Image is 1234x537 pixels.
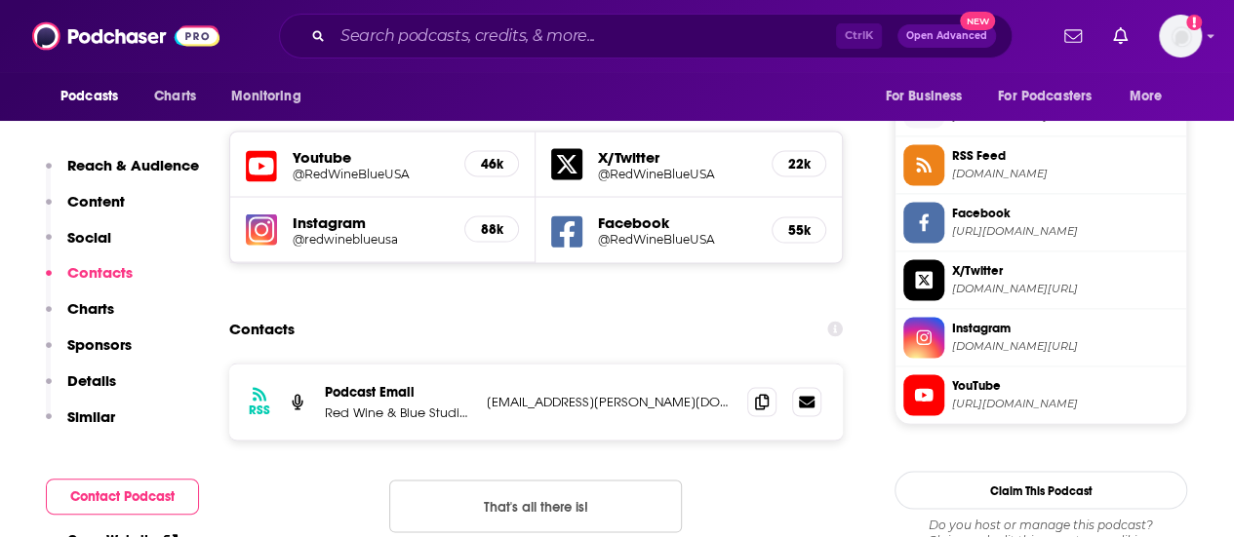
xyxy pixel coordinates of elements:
[67,192,125,211] p: Content
[46,371,116,407] button: Details
[952,281,1178,295] span: twitter.com/RedWineBlueUSA
[1105,19,1135,53] a: Show notifications dropdown
[960,12,995,30] span: New
[788,221,810,238] h5: 55k
[67,407,115,426] p: Similar
[1159,15,1202,58] img: User Profile
[788,155,810,172] h5: 22k
[32,18,219,55] img: Podchaser - Follow, Share and Rate Podcasts
[1116,78,1187,115] button: open menu
[46,192,125,228] button: Content
[67,228,111,247] p: Social
[293,166,449,180] a: @RedWineBlueUSA
[1056,19,1090,53] a: Show notifications dropdown
[998,83,1092,110] span: For Podcasters
[46,335,132,371] button: Sponsors
[67,371,116,390] p: Details
[46,263,133,299] button: Contacts
[293,147,449,166] h5: Youtube
[1130,83,1163,110] span: More
[836,23,882,49] span: Ctrl K
[895,471,1187,509] button: Claim This Podcast
[1159,15,1202,58] span: Logged in as mdekoning
[952,338,1178,353] span: instagram.com/redwineblueusa
[47,78,143,115] button: open menu
[871,78,986,115] button: open menu
[903,374,1178,415] a: YouTube[URL][DOMAIN_NAME]
[67,263,133,282] p: Contacts
[903,144,1178,185] a: RSS Feed[DOMAIN_NAME]
[46,299,114,335] button: Charts
[598,147,755,166] h5: X/Twitter
[952,376,1178,394] span: YouTube
[249,402,270,417] h3: RSS
[885,83,962,110] span: For Business
[598,212,755,231] h5: Facebook
[952,396,1178,410] span: https://www.youtube.com/@RedWineBlueUSA
[952,261,1178,279] span: X/Twitter
[598,166,755,180] a: @RedWineBlueUSA
[985,78,1120,115] button: open menu
[952,166,1178,180] span: feeds.buzzsprout.com
[1186,15,1202,30] svg: Add a profile image
[246,213,277,245] img: iconImage
[333,20,836,52] input: Search podcasts, credits, & more...
[325,383,471,400] p: Podcast Email
[481,220,502,237] h5: 88k
[906,31,987,41] span: Open Advanced
[952,223,1178,238] span: https://www.facebook.com/RedWineBlueUSA
[1159,15,1202,58] button: Show profile menu
[218,78,326,115] button: open menu
[487,393,732,409] p: [EMAIL_ADDRESS][PERSON_NAME][DOMAIN_NAME]
[293,212,449,231] h5: Instagram
[481,155,502,172] h5: 46k
[897,24,996,48] button: Open AdvancedNew
[141,78,208,115] a: Charts
[895,517,1187,532] span: Do you host or manage this podcast?
[389,479,682,532] button: Nothing here.
[903,202,1178,243] a: Facebook[URL][DOMAIN_NAME]
[67,299,114,318] p: Charts
[903,259,1178,300] a: X/Twitter[DOMAIN_NAME][URL]
[67,335,132,354] p: Sponsors
[229,310,295,347] h2: Contacts
[952,146,1178,164] span: RSS Feed
[293,231,449,246] a: @redwineblueusa
[903,317,1178,358] a: Instagram[DOMAIN_NAME][URL]
[231,83,300,110] span: Monitoring
[154,83,196,110] span: Charts
[46,228,111,264] button: Social
[279,14,1013,58] div: Search podcasts, credits, & more...
[46,407,115,443] button: Similar
[46,479,199,515] button: Contact Podcast
[60,83,118,110] span: Podcasts
[952,319,1178,336] span: Instagram
[598,231,755,246] a: @RedWineBlueUSA
[325,403,471,420] p: Red Wine & Blue Studios
[952,204,1178,221] span: Facebook
[67,156,199,174] p: Reach & Audience
[46,156,199,192] button: Reach & Audience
